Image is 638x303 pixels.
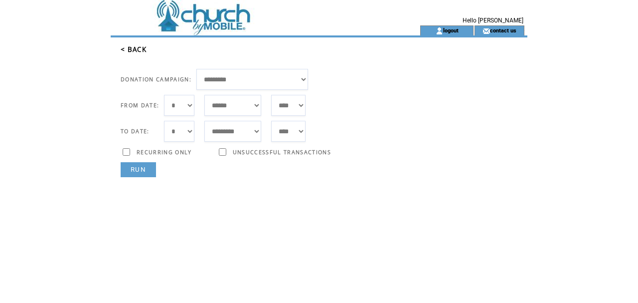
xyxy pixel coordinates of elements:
[121,162,156,177] a: RUN
[121,102,159,109] span: FROM DATE:
[121,128,150,135] span: TO DATE:
[233,149,331,156] span: UNSUCCESSFUL TRANSACTIONS
[137,149,192,156] span: RECURRING ONLY
[121,45,147,54] a: < BACK
[463,17,523,24] span: Hello [PERSON_NAME]
[482,27,490,35] img: contact_us_icon.gif
[121,76,191,83] span: DONATION CAMPAIGN:
[490,27,516,33] a: contact us
[443,27,459,33] a: logout
[436,27,443,35] img: account_icon.gif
